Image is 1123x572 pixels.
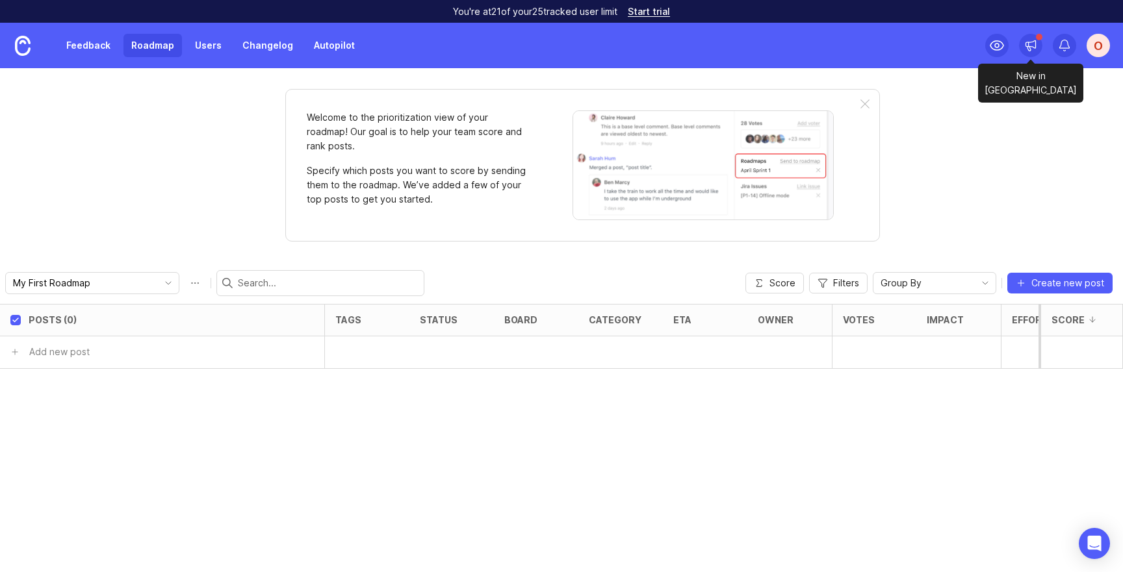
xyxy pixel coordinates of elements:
[238,276,419,290] input: Search...
[758,315,794,325] div: owner
[5,272,179,294] div: toggle menu
[573,110,834,220] img: When viewing a post, you can send it to a roadmap
[15,36,31,56] img: Canny Home
[833,277,859,290] span: Filters
[769,277,795,290] span: Score
[13,276,157,290] input: My First Roadmap
[1079,528,1110,559] div: Open Intercom Messenger
[628,7,670,16] a: Start trial
[1031,277,1104,290] span: Create new post
[185,273,205,293] button: Roadmap options
[504,315,537,325] div: board
[843,315,875,325] div: Votes
[58,34,118,57] a: Feedback
[873,272,996,294] div: toggle menu
[307,110,528,153] p: Welcome to the prioritization view of your roadmap! Our goal is to help your team score and rank ...
[745,273,804,293] button: Score
[123,34,182,57] a: Roadmap
[306,34,363,57] a: Autopilot
[1007,273,1113,293] button: Create new post
[158,278,179,288] svg: toggle icon
[29,315,77,325] div: Posts (0)
[187,34,229,57] a: Users
[307,164,528,206] p: Specify which posts you want to score by sending them to the roadmap. We’ve added a few of your t...
[978,64,1083,103] div: New in [GEOGRAPHIC_DATA]
[1052,315,1085,325] div: Score
[975,278,996,288] svg: toggle icon
[1012,315,1048,325] div: Effort
[29,345,90,359] div: Add new post
[809,273,868,293] button: Filters
[453,5,617,18] p: You're at 21 of your 25 tracked user limit
[589,315,641,325] div: category
[673,315,691,325] div: eta
[420,315,458,325] div: status
[335,315,361,325] div: tags
[927,315,964,325] div: Impact
[881,276,922,290] span: Group By
[1087,34,1110,57] button: O
[235,34,301,57] a: Changelog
